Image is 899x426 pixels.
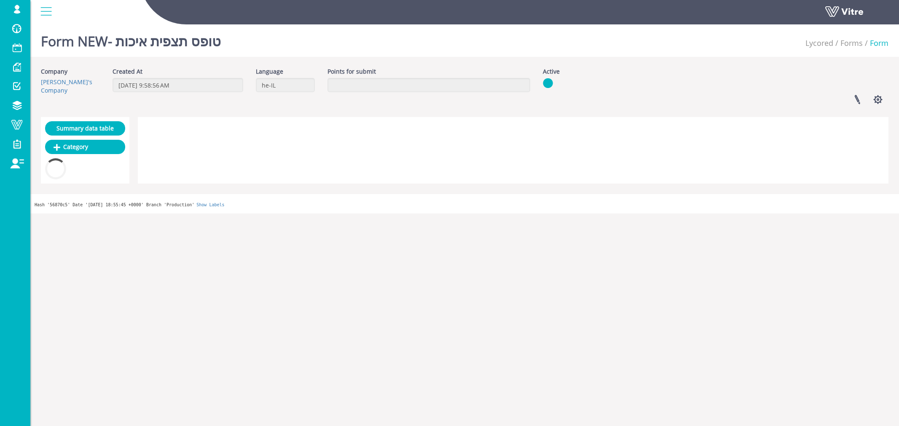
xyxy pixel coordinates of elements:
a: Lycored [805,38,833,48]
a: Forms [840,38,863,48]
a: Category [45,140,125,154]
li: Form [863,38,888,49]
label: Created At [113,67,142,76]
a: Summary data table [45,121,125,136]
a: Show Labels [196,202,224,207]
label: Language [256,67,283,76]
h1: Form NEW- טופס תצפית איכות [41,21,221,57]
label: Points for submit [327,67,376,76]
img: yes [543,78,553,88]
a: [PERSON_NAME]'s Company [41,78,92,94]
span: Hash '56870c5' Date '[DATE] 18:55:45 +0000' Branch 'Production' [35,202,194,207]
label: Company [41,67,67,76]
label: Active [543,67,560,76]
